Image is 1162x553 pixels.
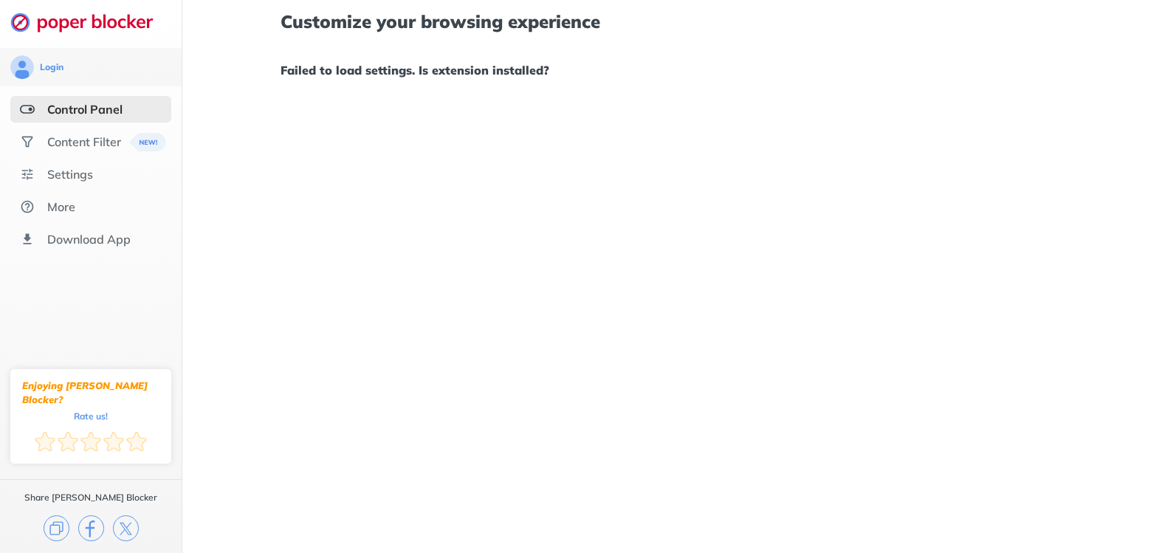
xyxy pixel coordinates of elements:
div: Share [PERSON_NAME] Blocker [24,492,157,504]
img: facebook.svg [78,515,104,541]
h1: Failed to load settings. Is extension installed? [281,61,1065,80]
img: avatar.svg [10,55,34,79]
img: x.svg [113,515,139,541]
img: features-selected.svg [20,102,35,117]
div: Login [40,61,63,73]
div: Enjoying [PERSON_NAME] Blocker? [22,379,159,407]
img: menuBanner.svg [130,133,166,151]
div: Content Filter [47,134,121,149]
img: logo-webpage.svg [10,12,169,32]
img: download-app.svg [20,232,35,247]
img: copy.svg [44,515,69,541]
div: Settings [47,167,93,182]
img: social.svg [20,134,35,149]
div: Download App [47,232,131,247]
img: about.svg [20,199,35,214]
div: Control Panel [47,102,123,117]
div: More [47,199,75,214]
div: Rate us! [74,413,108,419]
h1: Customize your browsing experience [281,12,1065,31]
img: settings.svg [20,167,35,182]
